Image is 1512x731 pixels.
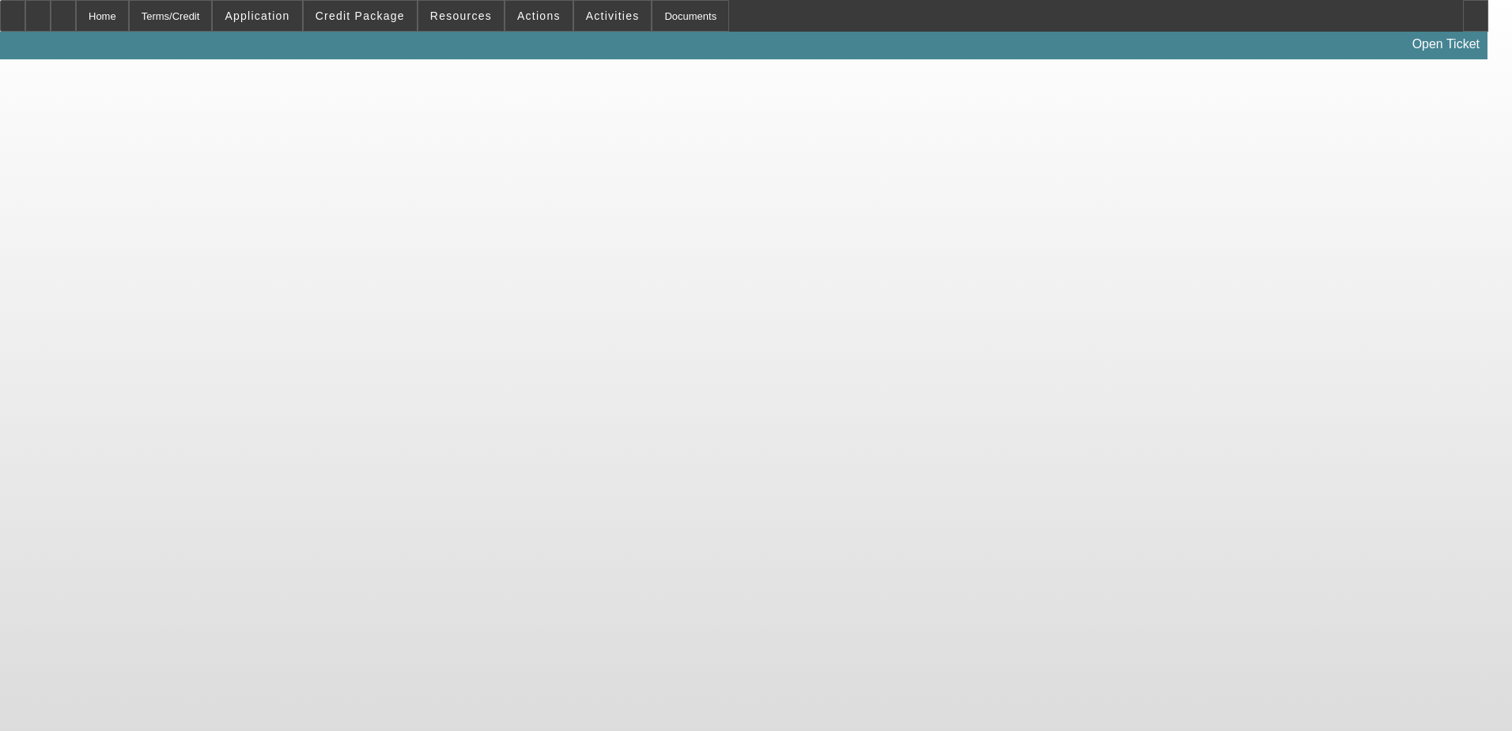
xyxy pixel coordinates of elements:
span: Resources [430,9,492,22]
button: Resources [418,1,504,31]
button: Actions [505,1,573,31]
button: Application [213,1,301,31]
span: Activities [586,9,640,22]
button: Credit Package [304,1,417,31]
button: Activities [574,1,652,31]
span: Credit Package [316,9,405,22]
span: Actions [517,9,561,22]
span: Application [225,9,289,22]
a: Open Ticket [1406,31,1486,58]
